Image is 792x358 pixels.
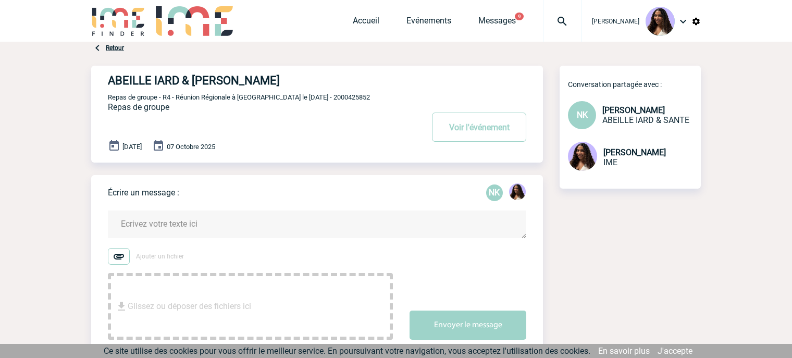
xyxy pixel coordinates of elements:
[598,346,650,356] a: En savoir plus
[577,110,588,120] span: NK
[410,311,526,340] button: Envoyer le message
[486,184,503,201] p: NK
[515,13,524,20] button: 9
[602,115,689,125] span: ABEILLE IARD & SANTE
[104,346,590,356] span: Ce site utilise des cookies pour vous offrir le meilleur service. En poursuivant votre navigation...
[603,147,666,157] span: [PERSON_NAME]
[91,6,145,36] img: IME-Finder
[486,184,503,201] div: Nadia KADA
[603,157,617,167] span: IME
[136,253,184,260] span: Ajouter un fichier
[658,346,692,356] a: J'accepte
[353,16,379,30] a: Accueil
[122,143,142,151] span: [DATE]
[592,18,639,25] span: [PERSON_NAME]
[115,300,128,313] img: file_download.svg
[108,93,370,101] span: Repas de groupe - R4 - Réunion Régionale à [GEOGRAPHIC_DATA] le [DATE] - 2000425852
[568,142,597,171] img: 131234-0.jpg
[108,74,392,87] h4: ABEILLE IARD & [PERSON_NAME]
[432,113,526,142] button: Voir l'événement
[478,16,516,30] a: Messages
[106,44,124,52] a: Retour
[646,7,675,36] img: 131234-0.jpg
[108,188,179,197] p: Écrire un message :
[128,280,251,332] span: Glissez ou déposer des fichiers ici
[509,183,526,200] img: 131234-0.jpg
[406,16,451,30] a: Evénements
[167,143,215,151] span: 07 Octobre 2025
[509,183,526,202] div: Jessica NETO BOGALHO
[108,102,169,112] span: Repas de groupe
[568,80,701,89] p: Conversation partagée avec :
[602,105,665,115] span: [PERSON_NAME]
